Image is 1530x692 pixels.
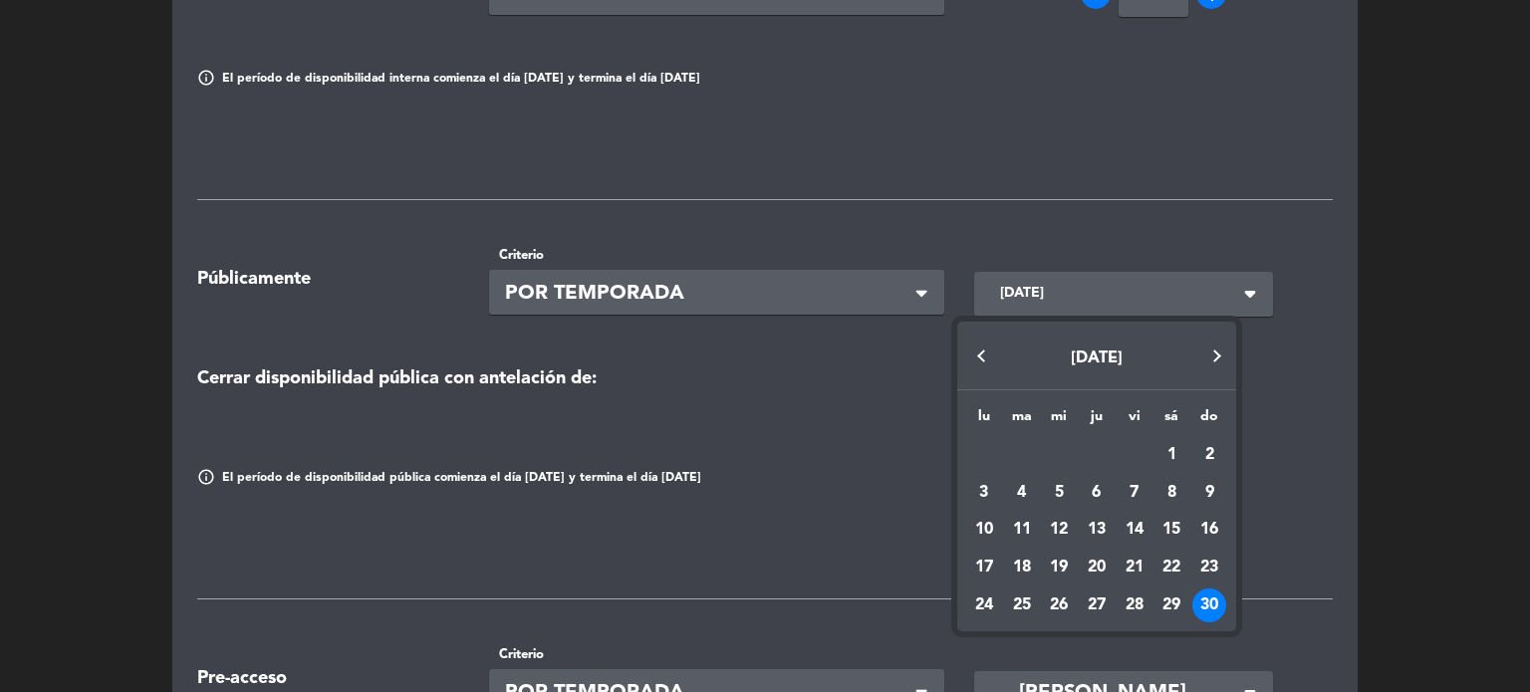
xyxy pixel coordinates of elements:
td: 24 de noviembre de 2025 [965,586,1003,624]
div: 14 [1118,513,1151,547]
td: 13 de noviembre de 2025 [1078,511,1116,549]
td: 18 de noviembre de 2025 [1003,549,1041,586]
td: 11 de noviembre de 2025 [1003,511,1041,549]
th: viernes [1116,405,1153,436]
div: 2 [1192,438,1226,472]
td: 25 de noviembre de 2025 [1003,586,1041,624]
div: 6 [1080,476,1114,510]
td: 30 de noviembre de 2025 [1190,586,1228,624]
td: 12 de noviembre de 2025 [1040,511,1078,549]
td: 7 de noviembre de 2025 [1116,474,1153,512]
td: 15 de noviembre de 2025 [1153,511,1191,549]
td: 4 de noviembre de 2025 [1003,474,1041,512]
td: 21 de noviembre de 2025 [1116,549,1153,586]
div: 28 [1118,588,1151,622]
div: 12 [1042,513,1076,547]
td: NOV. [965,436,1153,474]
td: 9 de noviembre de 2025 [1190,474,1228,512]
td: 22 de noviembre de 2025 [1153,549,1191,586]
td: 14 de noviembre de 2025 [1116,511,1153,549]
div: 15 [1154,513,1188,547]
div: 23 [1192,551,1226,584]
th: martes [1003,405,1041,436]
div: 1 [1154,438,1188,472]
div: 4 [1005,476,1039,510]
td: 26 de noviembre de 2025 [1040,586,1078,624]
div: 18 [1005,551,1039,584]
div: 9 [1192,476,1226,510]
div: 21 [1118,551,1151,584]
td: 28 de noviembre de 2025 [1116,586,1153,624]
div: 11 [1005,513,1039,547]
td: 17 de noviembre de 2025 [965,549,1003,586]
button: Choose month and year [961,341,1231,376]
div: 7 [1118,476,1151,510]
div: 24 [967,588,1001,622]
td: 6 de noviembre de 2025 [1078,474,1116,512]
div: 19 [1042,551,1076,584]
td: 8 de noviembre de 2025 [1153,474,1191,512]
div: 5 [1042,476,1076,510]
div: 10 [967,513,1001,547]
td: 10 de noviembre de 2025 [965,511,1003,549]
button: Next month [1196,337,1236,376]
div: 25 [1005,588,1039,622]
td: 20 de noviembre de 2025 [1078,549,1116,586]
div: 22 [1154,551,1188,584]
div: 8 [1154,476,1188,510]
div: 13 [1080,513,1114,547]
div: 27 [1080,588,1114,622]
td: 5 de noviembre de 2025 [1040,474,1078,512]
td: 3 de noviembre de 2025 [965,474,1003,512]
div: 16 [1192,513,1226,547]
td: 19 de noviembre de 2025 [1040,549,1078,586]
td: 2 de noviembre de 2025 [1190,436,1228,474]
span: [DATE] [1071,350,1123,366]
th: lunes [965,405,1003,436]
div: 20 [1080,551,1114,584]
th: sábado [1153,405,1191,436]
th: miércoles [1040,405,1078,436]
div: 26 [1042,588,1076,622]
td: 1 de noviembre de 2025 [1153,436,1191,474]
th: jueves [1078,405,1116,436]
div: 3 [967,476,1001,510]
td: 16 de noviembre de 2025 [1190,511,1228,549]
button: Previous month [961,337,1001,376]
div: 29 [1154,588,1188,622]
td: 27 de noviembre de 2025 [1078,586,1116,624]
th: domingo [1190,405,1228,436]
div: 17 [967,551,1001,584]
td: 23 de noviembre de 2025 [1190,549,1228,586]
td: 29 de noviembre de 2025 [1153,586,1191,624]
div: 30 [1192,588,1226,622]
